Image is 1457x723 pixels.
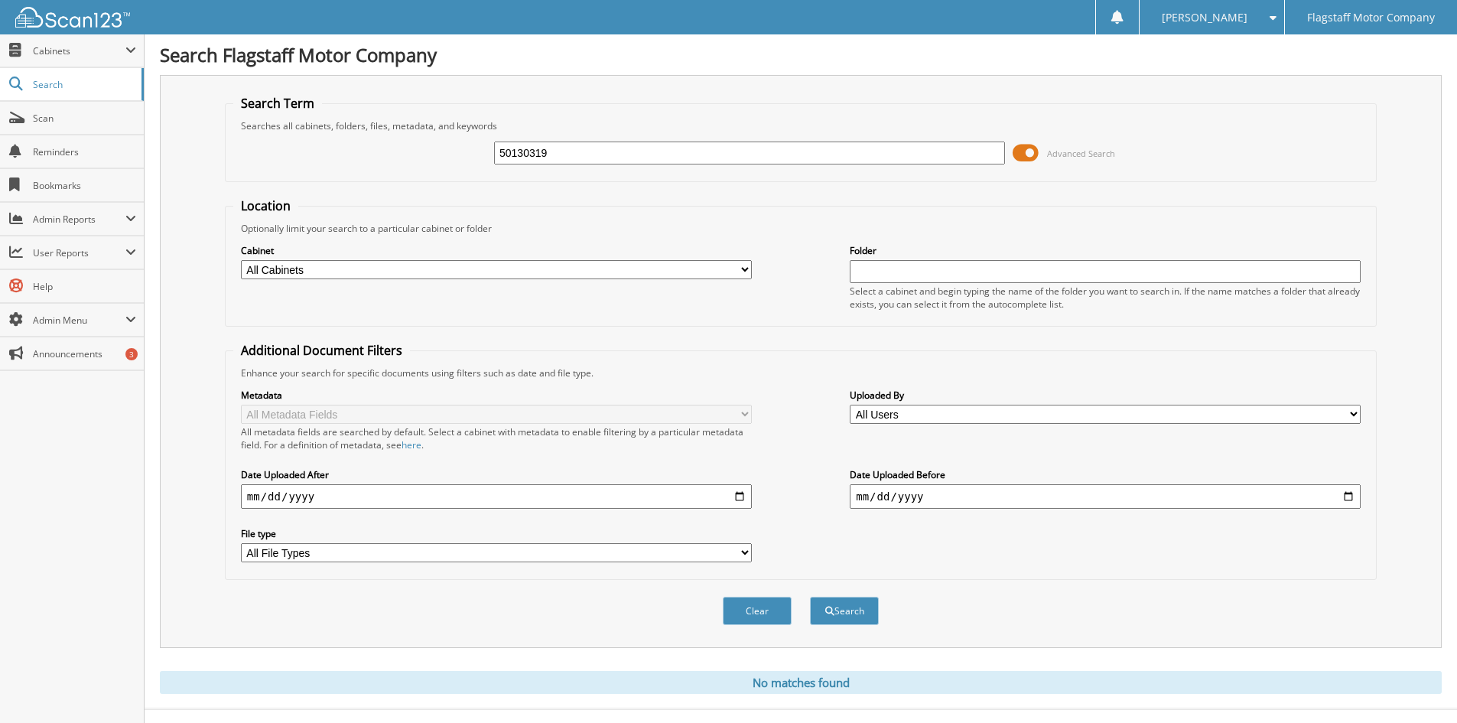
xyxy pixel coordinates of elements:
[241,484,752,509] input: start
[241,244,752,257] label: Cabinet
[160,42,1442,67] h1: Search Flagstaff Motor Company
[33,246,125,259] span: User Reports
[233,197,298,214] legend: Location
[241,527,752,540] label: File type
[33,314,125,327] span: Admin Menu
[850,389,1361,402] label: Uploaded By
[1047,148,1115,159] span: Advanced Search
[850,468,1361,481] label: Date Uploaded Before
[233,342,410,359] legend: Additional Document Filters
[810,597,879,625] button: Search
[33,145,136,158] span: Reminders
[33,78,134,91] span: Search
[241,468,752,481] label: Date Uploaded After
[233,119,1368,132] div: Searches all cabinets, folders, files, metadata, and keywords
[33,44,125,57] span: Cabinets
[723,597,792,625] button: Clear
[1307,13,1435,22] span: Flagstaff Motor Company
[241,425,752,451] div: All metadata fields are searched by default. Select a cabinet with metadata to enable filtering b...
[233,222,1368,235] div: Optionally limit your search to a particular cabinet or folder
[15,7,130,28] img: scan123-logo-white.svg
[160,671,1442,694] div: No matches found
[33,347,136,360] span: Announcements
[850,285,1361,311] div: Select a cabinet and begin typing the name of the folder you want to search in. If the name match...
[33,179,136,192] span: Bookmarks
[850,484,1361,509] input: end
[1162,13,1247,22] span: [PERSON_NAME]
[233,366,1368,379] div: Enhance your search for specific documents using filters such as date and file type.
[241,389,752,402] label: Metadata
[125,348,138,360] div: 3
[33,112,136,125] span: Scan
[402,438,421,451] a: here
[33,213,125,226] span: Admin Reports
[233,95,322,112] legend: Search Term
[850,244,1361,257] label: Folder
[33,280,136,293] span: Help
